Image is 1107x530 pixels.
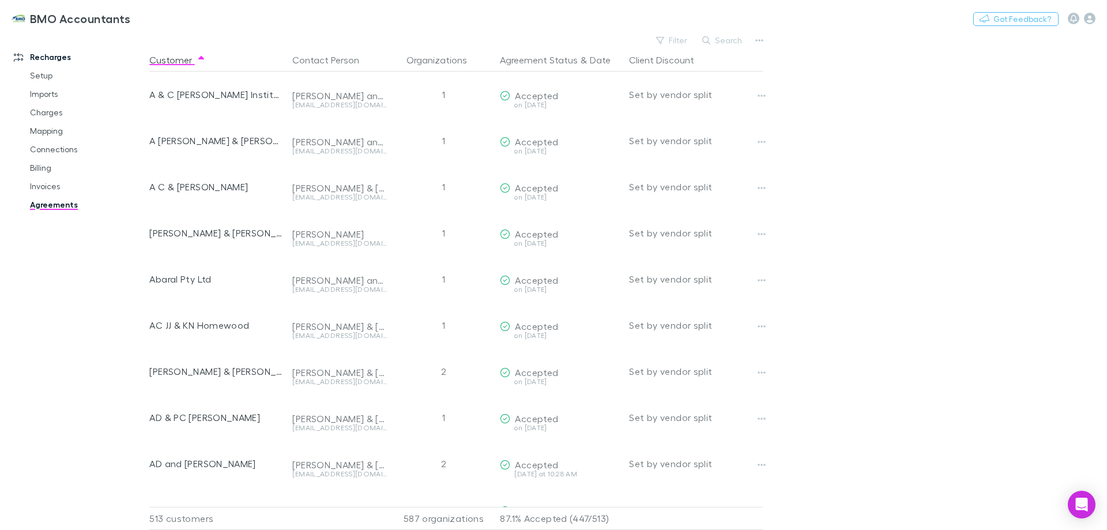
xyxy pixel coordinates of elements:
div: on [DATE] [500,286,620,293]
div: 1 [391,394,495,441]
div: Set by vendor split [629,302,763,348]
div: [PERSON_NAME] & [PERSON_NAME] [292,459,387,471]
button: Contact Person [292,48,373,72]
div: on [DATE] [500,378,620,385]
span: Accepted [515,228,558,239]
div: [PERSON_NAME] & [PERSON_NAME] [292,182,387,194]
button: Got Feedback? [973,12,1059,26]
button: Customer [149,48,206,72]
a: Invoices [18,177,156,196]
a: Imports [18,85,156,103]
div: [EMAIL_ADDRESS][DOMAIN_NAME] [292,148,387,155]
div: [EMAIL_ADDRESS][DOMAIN_NAME] [292,378,387,385]
div: AD & PC [PERSON_NAME] [149,394,283,441]
div: [PERSON_NAME] [292,228,387,240]
div: Set by vendor split [629,441,763,487]
span: Accepted [515,136,558,147]
button: Filter [650,33,694,47]
div: AD and [PERSON_NAME] [149,441,283,487]
button: Search [696,33,749,47]
h3: BMO Accountants [30,12,131,25]
button: Organizations [406,48,481,72]
div: Set by vendor split [629,394,763,441]
div: on [DATE] [500,148,620,155]
a: Setup [18,66,156,85]
div: [EMAIL_ADDRESS][DOMAIN_NAME] [292,332,387,339]
div: Set by vendor split [629,348,763,394]
a: Charges [18,103,156,122]
div: 1 [391,256,495,302]
a: BMO Accountants [5,5,138,32]
div: [EMAIL_ADDRESS][DOMAIN_NAME] [292,194,387,201]
div: [PERSON_NAME] & [PERSON_NAME] [149,210,283,256]
div: on [DATE] [500,102,620,108]
div: on [DATE] [500,240,620,247]
div: Set by vendor split [629,118,763,164]
p: 87.1% Accepted (447/513) [500,508,620,529]
button: Date [590,48,611,72]
div: on [DATE] [500,194,620,201]
button: Client Discount [629,48,708,72]
div: A C & [PERSON_NAME] [149,164,283,210]
span: Accepted [515,413,558,424]
a: Recharges [2,48,156,66]
div: Set by vendor split [629,164,763,210]
div: A & C [PERSON_NAME] Institute of Biochemic Medicine [149,72,283,118]
a: Mapping [18,122,156,140]
div: A [PERSON_NAME] & [PERSON_NAME] [149,118,283,164]
div: [PERSON_NAME] & [PERSON_NAME] [292,367,387,378]
a: Billing [18,159,156,177]
div: 2 [391,441,495,487]
div: [PERSON_NAME] and [PERSON_NAME] [292,136,387,148]
span: Accepted [515,182,558,193]
span: Accepted [515,275,558,285]
div: [PERSON_NAME] & [PERSON_NAME] [292,413,387,424]
div: [PERSON_NAME] & [PERSON_NAME] [292,321,387,332]
div: [PERSON_NAME] & [PERSON_NAME] Family Trust [149,348,283,394]
div: on [DATE] [500,424,620,431]
span: Accepted [515,90,558,101]
div: 587 organizations [391,507,495,530]
div: 1 [391,302,495,348]
a: Agreements [18,196,156,214]
span: Accepted [515,367,558,378]
div: 1 [391,118,495,164]
a: Connections [18,140,156,159]
div: [EMAIL_ADDRESS][DOMAIN_NAME] [292,286,387,293]
div: Set by vendor split [629,256,763,302]
div: 1 [391,72,495,118]
span: Accepted [515,321,558,332]
div: [PERSON_NAME] and [PERSON_NAME] [292,90,387,102]
div: Open Intercom Messenger [1068,491,1095,518]
div: [EMAIL_ADDRESS][DOMAIN_NAME] [292,102,387,108]
div: on [DATE] [500,332,620,339]
div: [EMAIL_ADDRESS][DOMAIN_NAME] [292,424,387,431]
div: & [500,48,620,72]
span: Accepted [515,459,558,470]
div: [PERSON_NAME] and [PERSON_NAME] [292,275,387,286]
div: 513 customers [149,507,288,530]
button: Agreement Status [500,48,578,72]
div: 1 [391,164,495,210]
div: [DATE] at 10:28 AM [500,471,620,478]
div: Set by vendor split [629,210,763,256]
div: Set by vendor split [629,72,763,118]
div: [PERSON_NAME] and [PERSON_NAME] [292,505,387,517]
span: Accepted [515,505,558,516]
div: 1 [391,210,495,256]
img: BMO Accountants's Logo [12,12,25,25]
div: 2 [391,348,495,394]
div: Abaral Pty Ltd [149,256,283,302]
div: [EMAIL_ADDRESS][DOMAIN_NAME] [292,471,387,478]
div: [EMAIL_ADDRESS][DOMAIN_NAME] [292,240,387,247]
div: AC JJ & KN Homewood [149,302,283,348]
